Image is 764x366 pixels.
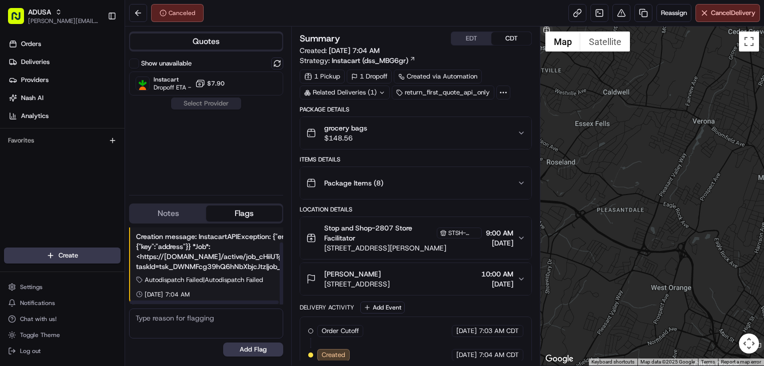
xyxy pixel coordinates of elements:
a: Open this area in Google Maps (opens a new window) [543,352,576,365]
span: Dropoff ETA - [154,83,191,91]
button: ADUSA [28,7,51,17]
button: grocery bags$148.56 [300,117,531,149]
a: 💻API Documentation [81,192,165,210]
span: Log out [20,347,41,355]
span: $7.90 [207,79,225,87]
div: Past conversations [10,130,67,138]
a: Powered byPylon [71,220,121,228]
a: Deliveries [4,54,125,70]
div: We're available if you need us! [45,105,138,113]
p: Welcome 👋 [10,40,182,56]
div: Location Details [300,205,532,213]
span: Instacart [154,75,191,83]
div: 1 Pickup [300,69,345,83]
span: 7:04 AM CDT [479,350,519,359]
span: Create [59,251,78,260]
button: Show street map [545,31,580,51]
span: [DATE] [456,326,477,335]
span: API Documentation [95,196,161,206]
span: [STREET_ADDRESS][PERSON_NAME] [324,243,482,253]
span: [PERSON_NAME] [31,155,81,163]
span: [DATE] [89,155,109,163]
a: 📗Knowledge Base [6,192,81,210]
span: [STREET_ADDRESS] [324,279,390,289]
img: Nash [10,10,30,30]
span: Stop and Shop-2807 Store Facilitator [324,223,435,243]
span: 10:00 AM [481,269,513,279]
span: Created: [300,45,380,55]
button: ADUSA[PERSON_NAME][EMAIL_ADDRESS][PERSON_NAME][DOMAIN_NAME] [4,4,104,28]
span: Providers [21,75,49,84]
button: Keyboard shortcuts [591,358,634,365]
span: Pylon [100,221,121,228]
a: Instacart (dss_MBG6gr) [332,55,416,65]
span: [DATE] 7:04 AM [145,290,190,298]
div: Package Details [300,105,532,113]
button: Toggle Theme [4,328,121,342]
span: Toggle Theme [20,331,60,339]
span: Orders [21,39,41,48]
img: Google [543,352,576,365]
a: Created via Automation [394,69,482,83]
button: Canceled [151,4,204,22]
button: Reassign [656,4,691,22]
button: Add Event [360,301,405,313]
div: 💻 [85,197,93,205]
button: Map camera controls [739,333,759,353]
button: $7.90 [195,78,225,88]
button: [PERSON_NAME][EMAIL_ADDRESS][PERSON_NAME][DOMAIN_NAME] [28,17,100,25]
button: Package Items (8) [300,167,531,199]
button: Stop and Shop-2807 Store FacilitatorSTSH-2807[STREET_ADDRESS][PERSON_NAME]9:00 AM[DATE] [300,217,531,259]
input: Clear [26,64,165,75]
span: Chat with us! [20,315,57,323]
button: CancelDelivery [695,4,760,22]
span: $148.56 [324,133,367,143]
span: [DATE] [456,350,477,359]
span: Knowledge Base [20,196,77,206]
a: Analytics [4,108,125,124]
div: 📗 [10,197,18,205]
button: Chat with us! [4,312,121,326]
span: [DATE] 7:04 AM [329,46,380,55]
div: Related Deliveries (1) [300,85,390,99]
button: EDT [451,32,491,45]
span: Cancel Delivery [711,8,755,17]
h3: Summary [300,34,340,43]
div: return_first_quote_api_only [392,85,494,99]
a: Orders [4,36,125,52]
button: See all [155,128,182,140]
img: 9188753566659_6852d8bf1fb38e338040_72.png [21,95,39,113]
button: CDT [491,32,531,45]
span: grocery bags [324,123,367,133]
button: Quotes [130,33,282,49]
span: Reassign [661,8,687,17]
div: Delivery Activity [300,303,354,311]
span: Settings [20,283,43,291]
div: Creation message: InstacartAPIException: {"error":{"message":"invalid_address","code":1001},"meta... [136,231,465,271]
button: Show satellite imagery [580,31,630,51]
img: JAMES SWIONTEK [10,145,26,161]
span: 7:03 AM CDT [479,326,519,335]
span: Nash AI [21,93,44,102]
span: 9:00 AM [486,228,513,238]
span: Map data ©2025 Google [640,359,695,364]
span: [PERSON_NAME] [324,269,381,279]
div: Start new chat [45,95,164,105]
button: [PERSON_NAME][STREET_ADDRESS]10:00 AM[DATE] [300,263,531,295]
span: Notifications [20,299,55,307]
span: [DATE] [486,238,513,248]
img: 1736555255976-a54dd68f-1ca7-489b-9aae-adbdc363a1c4 [10,95,28,113]
a: Report a map error [721,359,761,364]
a: Terms (opens in new tab) [701,359,715,364]
button: Log out [4,344,121,358]
a: Providers [4,72,125,88]
button: Settings [4,280,121,294]
span: • [83,155,87,163]
button: Notifications [4,296,121,310]
span: Analytics [21,111,49,120]
div: Strategy: [300,55,416,65]
span: Deliveries [21,57,50,66]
